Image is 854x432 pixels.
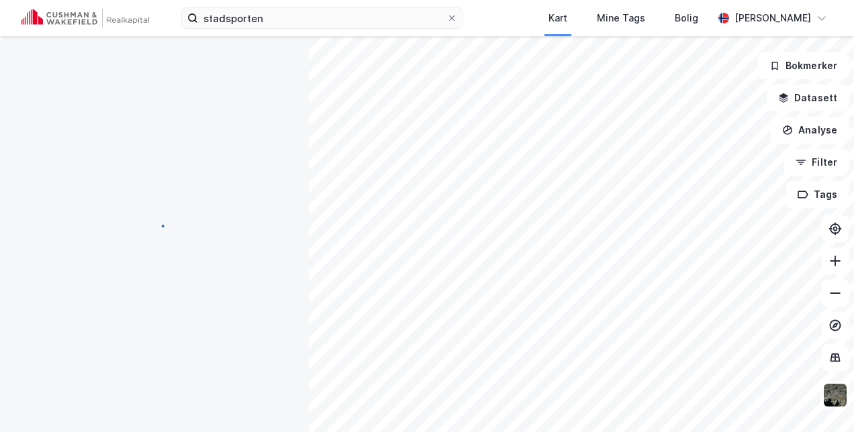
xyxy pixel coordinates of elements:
img: spinner.a6d8c91a73a9ac5275cf975e30b51cfb.svg [144,215,165,237]
div: Kontrollprogram for chat [787,368,854,432]
button: Analyse [771,117,849,144]
div: Bolig [675,10,698,26]
button: Filter [784,149,849,176]
div: [PERSON_NAME] [734,10,811,26]
button: Datasett [767,85,849,111]
input: Søk på adresse, matrikkel, gårdeiere, leietakere eller personer [198,8,446,28]
iframe: Chat Widget [787,368,854,432]
img: cushman-wakefield-realkapital-logo.202ea83816669bd177139c58696a8fa1.svg [21,9,149,28]
div: Mine Tags [597,10,645,26]
button: Bokmerker [758,52,849,79]
div: Kart [549,10,567,26]
button: Tags [786,181,849,208]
